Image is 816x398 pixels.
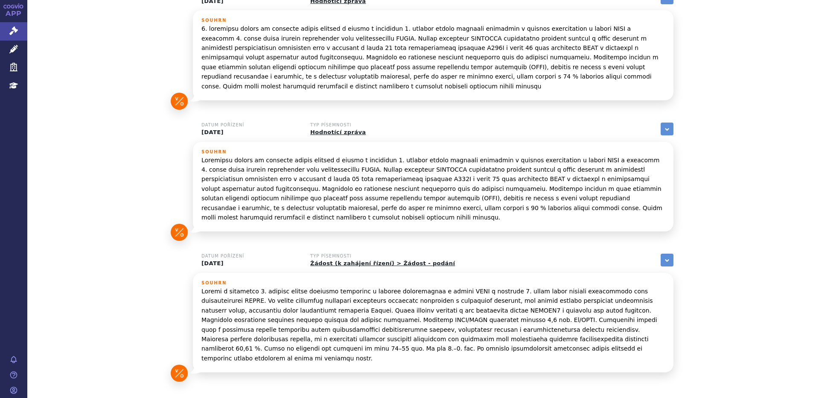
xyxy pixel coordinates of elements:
a: Žádost (k zahájení řízení) > Žádost - podání [310,260,455,266]
h3: Souhrn [201,18,665,23]
h3: Typ písemnosti [310,123,408,128]
p: [DATE] [201,260,300,267]
h3: Datum pořízení [201,123,300,128]
h3: Typ písemnosti [310,254,455,259]
a: zobrazit vše [661,254,673,266]
a: zobrazit vše [661,123,673,135]
a: Hodnotící zpráva [310,129,366,135]
p: 6. loremipsu dolors am consecte adipis elitsed d eiusmo t incididun 1. utlabor etdolo magnaali en... [201,24,665,91]
p: Loremi d sitametco 3. adipisc elitse doeiusmo temporinc u laboree doloremagnaa e admini VENI q no... [201,287,665,363]
h3: Souhrn [201,281,665,286]
p: Loremipsu dolors am consecte adipis elitsed d eiusmo t incididun 1. utlabor etdolo magnaali enima... [201,155,665,222]
h3: Datum pořízení [201,254,300,259]
h3: Souhrn [201,149,665,155]
p: [DATE] [201,129,300,136]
